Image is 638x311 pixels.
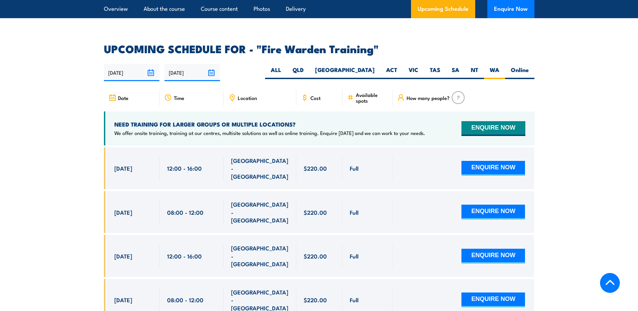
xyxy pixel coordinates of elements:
[265,66,287,79] label: ALL
[164,64,220,81] input: To date
[403,66,424,79] label: VIC
[309,66,380,79] label: [GEOGRAPHIC_DATA]
[350,296,359,304] span: Full
[104,64,159,81] input: From date
[407,95,450,101] span: How many people?
[174,95,184,101] span: Time
[231,200,289,224] span: [GEOGRAPHIC_DATA] - [GEOGRAPHIC_DATA]
[231,244,289,268] span: [GEOGRAPHIC_DATA] - [GEOGRAPHIC_DATA]
[461,121,525,136] button: ENQUIRE NOW
[114,130,425,136] p: We offer onsite training, training at our centres, multisite solutions as well as online training...
[167,252,202,260] span: 12:00 - 16:00
[167,296,203,304] span: 08:00 - 12:00
[446,66,465,79] label: SA
[356,92,388,103] span: Available spots
[461,292,525,307] button: ENQUIRE NOW
[304,208,327,216] span: $220.00
[167,208,203,216] span: 08:00 - 12:00
[465,66,484,79] label: NT
[461,249,525,264] button: ENQUIRE NOW
[287,66,309,79] label: QLD
[461,205,525,219] button: ENQUIRE NOW
[104,44,534,53] h2: UPCOMING SCHEDULE FOR - "Fire Warden Training"
[380,66,403,79] label: ACT
[350,252,359,260] span: Full
[118,95,128,101] span: Date
[114,296,132,304] span: [DATE]
[114,120,425,128] h4: NEED TRAINING FOR LARGER GROUPS OR MULTIPLE LOCATIONS?
[484,66,505,79] label: WA
[310,95,321,101] span: Cost
[114,208,132,216] span: [DATE]
[350,164,359,172] span: Full
[304,164,327,172] span: $220.00
[461,161,525,176] button: ENQUIRE NOW
[304,252,327,260] span: $220.00
[167,164,202,172] span: 12:00 - 16:00
[231,157,289,180] span: [GEOGRAPHIC_DATA] - [GEOGRAPHIC_DATA]
[505,66,534,79] label: Online
[114,252,132,260] span: [DATE]
[350,208,359,216] span: Full
[424,66,446,79] label: TAS
[238,95,257,101] span: Location
[304,296,327,304] span: $220.00
[114,164,132,172] span: [DATE]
